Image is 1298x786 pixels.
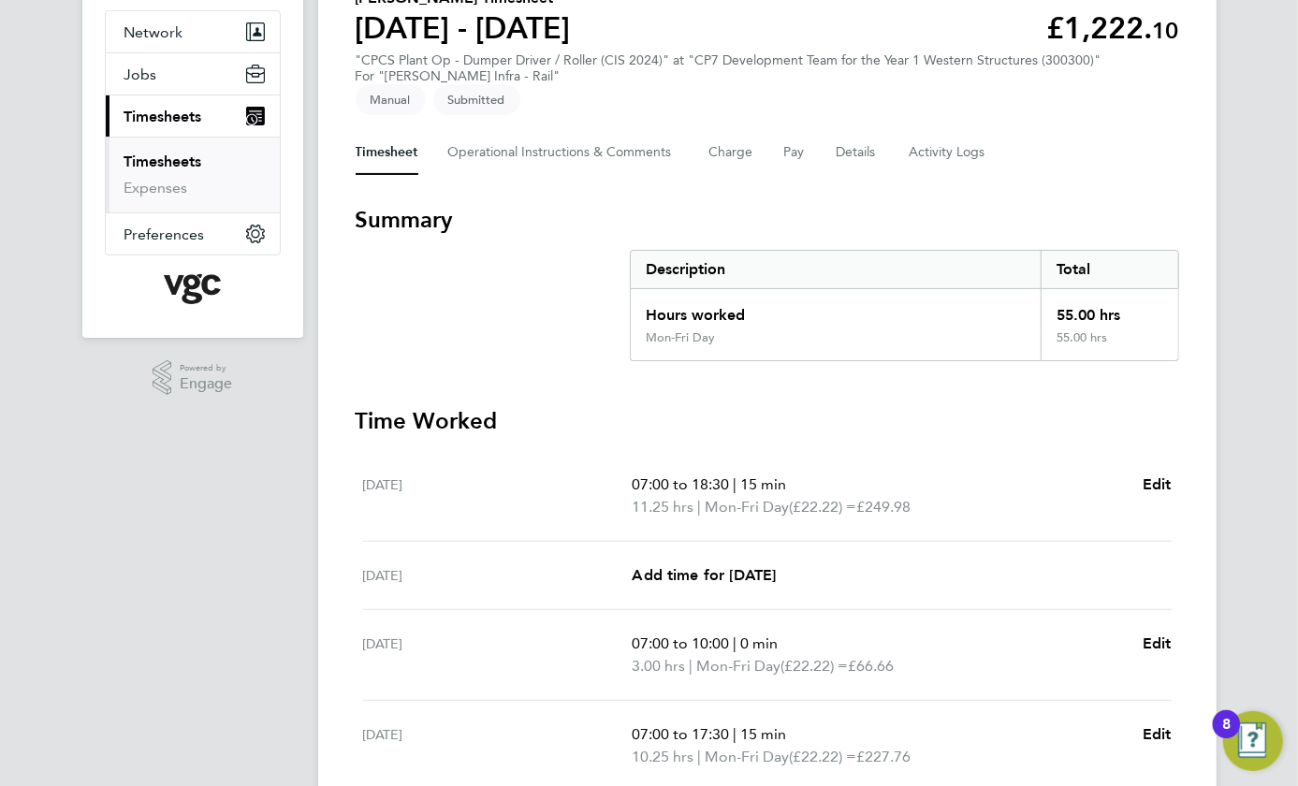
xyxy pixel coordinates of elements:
span: Jobs [124,65,157,83]
div: Timesheets [106,137,280,212]
span: (£22.22) = [780,657,848,675]
h3: Time Worked [356,406,1179,436]
span: This timesheet was manually created. [356,84,426,115]
span: £66.66 [848,657,894,675]
span: Edit [1143,475,1172,493]
button: Activity Logs [910,130,988,175]
div: "CPCS Plant Op - Dumper Driver / Roller (CIS 2024)" at "CP7 Development Team for the Year 1 Weste... [356,52,1101,84]
span: Engage [180,376,232,392]
span: 11.25 hrs [632,498,693,516]
a: Edit [1143,473,1172,496]
span: Edit [1143,634,1172,652]
app-decimal: £1,222. [1047,10,1179,46]
span: Add time for [DATE] [632,566,776,584]
div: [DATE] [363,723,633,768]
div: [DATE] [363,633,633,677]
button: Network [106,11,280,52]
span: Mon-Fri Day [696,655,780,677]
span: (£22.22) = [789,498,856,516]
div: [DATE] [363,564,633,587]
a: Edit [1143,633,1172,655]
a: Go to home page [105,274,281,304]
div: 55.00 hrs [1041,289,1177,330]
span: | [697,748,701,765]
button: Timesheet [356,130,418,175]
div: Description [631,251,1042,288]
span: | [733,634,737,652]
span: 07:00 to 10:00 [632,634,729,652]
div: 8 [1222,724,1231,749]
div: Hours worked [631,289,1042,330]
button: Jobs [106,53,280,95]
a: Expenses [124,179,188,196]
button: Pay [784,130,807,175]
h3: Summary [356,205,1179,235]
span: | [697,498,701,516]
span: | [733,475,737,493]
img: vgcgroup-logo-retina.png [164,274,221,304]
button: Open Resource Center, 8 new notifications [1223,711,1283,771]
button: Operational Instructions & Comments [448,130,679,175]
a: Add time for [DATE] [632,564,776,587]
span: Timesheets [124,108,202,125]
div: For "[PERSON_NAME] Infra - Rail" [356,68,1101,84]
div: 55.00 hrs [1041,330,1177,360]
span: 15 min [740,725,786,743]
span: 10 [1153,17,1179,44]
a: Timesheets [124,153,202,170]
span: 07:00 to 17:30 [632,725,729,743]
h1: [DATE] - [DATE] [356,9,571,47]
div: Total [1041,251,1177,288]
span: | [733,725,737,743]
div: Summary [630,250,1179,361]
span: Network [124,23,183,41]
button: Charge [709,130,754,175]
span: 3.00 hrs [632,657,685,675]
span: £227.76 [856,748,911,765]
span: This timesheet is Submitted. [433,84,520,115]
span: 10.25 hrs [632,748,693,765]
button: Preferences [106,213,280,255]
button: Details [837,130,880,175]
div: Mon-Fri Day [646,330,715,345]
span: Mon-Fri Day [705,746,789,768]
span: (£22.22) = [789,748,856,765]
span: 0 min [740,634,778,652]
span: £249.98 [856,498,911,516]
button: Timesheets [106,95,280,137]
span: 15 min [740,475,786,493]
a: Edit [1143,723,1172,746]
a: Powered byEngage [153,360,232,396]
span: Powered by [180,360,232,376]
div: [DATE] [363,473,633,518]
span: Preferences [124,226,205,243]
span: | [689,657,693,675]
span: 07:00 to 18:30 [632,475,729,493]
span: Mon-Fri Day [705,496,789,518]
span: Edit [1143,725,1172,743]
